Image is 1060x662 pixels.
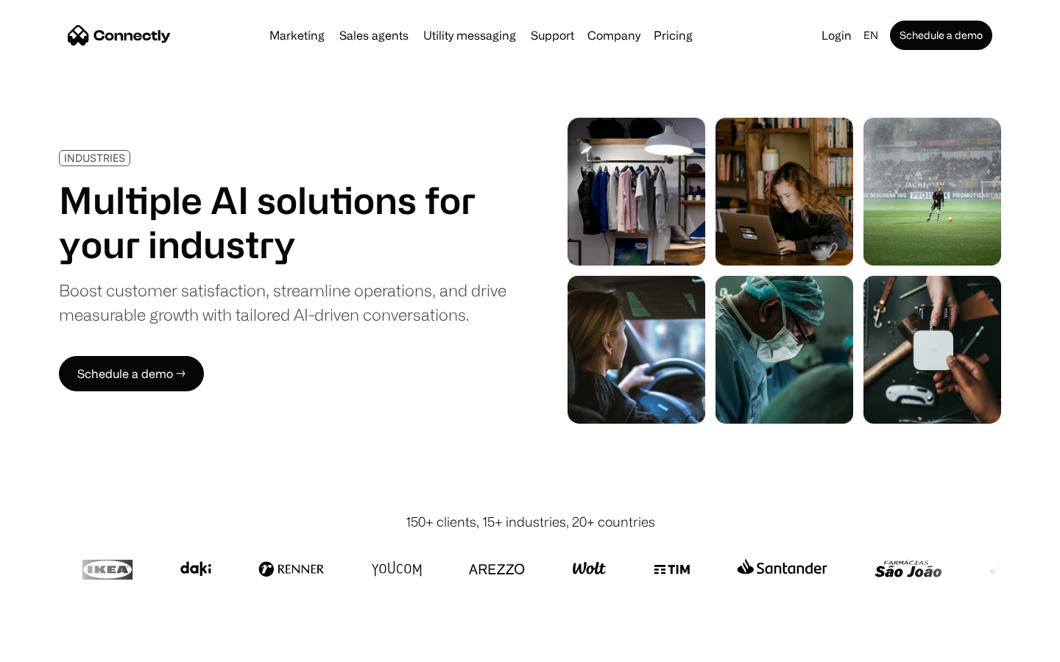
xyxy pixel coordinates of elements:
aside: Language selected: English [15,635,88,657]
div: Boost customer satisfaction, streamline operations, and drive measurable growth with tailored AI-... [59,278,506,327]
div: INDUSTRIES [64,152,125,163]
div: 150+ clients, 15+ industries, 20+ countries [406,512,655,532]
a: Sales agents [333,29,414,41]
a: Schedule a demo [890,21,992,50]
a: Schedule a demo → [59,356,204,391]
a: Support [525,29,580,41]
a: Pricing [648,29,699,41]
a: Marketing [264,29,331,41]
div: en [863,25,878,46]
h1: Multiple AI solutions for your industry [59,178,506,266]
ul: Language list [29,636,88,657]
div: Company [587,25,640,46]
a: Login [816,25,858,46]
a: Utility messaging [417,29,522,41]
